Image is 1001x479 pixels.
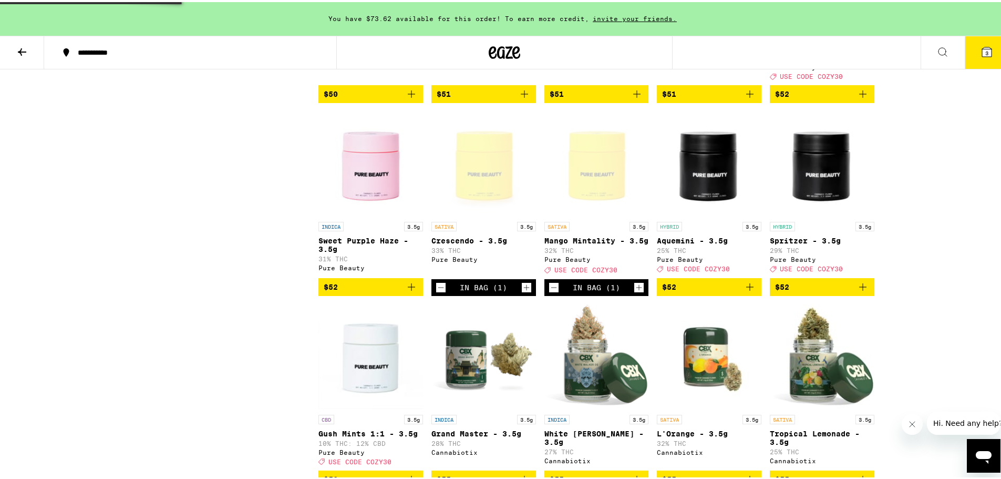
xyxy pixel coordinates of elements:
[544,302,649,407] img: Cannabiotix - White Walker OG - 3.5g
[657,254,761,261] div: Pure Beauty
[667,264,730,271] span: USE CODE COZY30
[431,438,536,445] p: 28% THC
[775,281,789,289] span: $52
[431,83,536,101] button: Add to bag
[770,83,874,101] button: Add to bag
[431,302,536,468] a: Open page for Grand Master - 3.5g from Cannabiotix
[517,413,536,422] p: 3.5g
[318,109,423,276] a: Open page for Sweet Purple Haze - 3.5g from Pure Beauty
[630,413,648,422] p: 3.5g
[662,281,676,289] span: $52
[549,280,559,291] button: Decrement
[544,427,649,444] p: White [PERSON_NAME] - 3.5g
[324,88,338,96] span: $50
[770,446,874,453] p: 25% THC
[630,220,648,229] p: 3.5g
[521,280,532,291] button: Increment
[431,235,536,243] p: Crescendo - 3.5g
[657,427,761,436] p: L'Orange - 3.5g
[544,446,649,453] p: 27% THC
[328,13,589,20] span: You have $73.62 available for this order! To earn more credit,
[318,235,423,251] p: Sweet Purple Haze - 3.5g
[318,83,423,101] button: Add to bag
[657,83,761,101] button: Add to bag
[657,302,761,407] img: Cannabiotix - L'Orange - 3.5g
[431,220,457,229] p: SATIVA
[404,413,423,422] p: 3.5g
[855,413,874,422] p: 3.5g
[634,280,644,291] button: Increment
[431,302,536,407] img: Cannabiotix - Grand Master - 3.5g
[657,302,761,468] a: Open page for L'Orange - 3.5g from Cannabiotix
[544,235,649,243] p: Mango Mintality - 3.5g
[657,220,682,229] p: HYBRID
[431,413,457,422] p: INDICA
[770,302,874,468] a: Open page for Tropical Lemonade - 3.5g from Cannabiotix
[544,83,649,101] button: Add to bag
[770,245,874,252] p: 29% THC
[742,220,761,229] p: 3.5g
[573,281,620,290] div: In Bag (1)
[775,88,789,96] span: $52
[662,88,676,96] span: $51
[318,109,423,215] img: Pure Beauty - Sweet Purple Haze - 3.5g
[770,109,874,276] a: Open page for Spritzer - 3.5g from Pure Beauty
[589,13,680,20] span: invite your friends.
[431,109,536,277] a: Open page for Crescendo - 3.5g from Pure Beauty
[770,276,874,294] button: Add to bag
[770,413,795,422] p: SATIVA
[544,254,649,261] div: Pure Beauty
[431,245,536,252] p: 33% THC
[927,410,1000,433] iframe: Message from company
[318,276,423,294] button: Add to bag
[431,427,536,436] p: Grand Master - 3.5g
[770,220,795,229] p: HYBRID
[318,253,423,260] p: 31% THC
[544,220,570,229] p: SATIVA
[657,276,761,294] button: Add to bag
[780,71,843,78] span: USE CODE COZY30
[6,7,76,16] span: Hi. Need any help?
[460,281,507,290] div: In Bag (1)
[657,235,761,243] p: Aquemini - 3.5g
[318,262,423,269] div: Pure Beauty
[780,264,843,271] span: USE CODE COZY30
[324,281,338,289] span: $52
[318,302,423,468] a: Open page for Gush Mints 1:1 - 3.5g from Pure Beauty
[770,109,874,215] img: Pure Beauty - Spritzer - 3.5g
[436,280,446,291] button: Decrement
[657,438,761,445] p: 32% THC
[742,413,761,422] p: 3.5g
[318,220,344,229] p: INDICA
[985,48,988,54] span: 3
[437,88,451,96] span: $51
[967,437,1000,471] iframe: Button to launch messaging window
[544,245,649,252] p: 32% THC
[554,265,617,272] span: USE CODE COZY30
[770,302,874,407] img: Cannabiotix - Tropical Lemonade - 3.5g
[544,455,649,462] div: Cannabiotix
[318,447,423,454] div: Pure Beauty
[404,220,423,229] p: 3.5g
[544,109,649,277] a: Open page for Mango Mintality - 3.5g from Pure Beauty
[770,254,874,261] div: Pure Beauty
[855,220,874,229] p: 3.5g
[431,254,536,261] div: Pure Beauty
[770,235,874,243] p: Spritzer - 3.5g
[318,302,423,407] img: Pure Beauty - Gush Mints 1:1 - 3.5g
[657,413,682,422] p: SATIVA
[318,438,423,445] p: 10% THC: 12% CBD
[657,447,761,454] div: Cannabiotix
[318,413,334,422] p: CBD
[328,456,391,463] span: USE CODE COZY30
[770,427,874,444] p: Tropical Lemonade - 3.5g
[544,413,570,422] p: INDICA
[657,109,761,215] img: Pure Beauty - Aquemini - 3.5g
[657,245,761,252] p: 25% THC
[318,427,423,436] p: Gush Mints 1:1 - 3.5g
[657,109,761,276] a: Open page for Aquemini - 3.5g from Pure Beauty
[431,447,536,454] div: Cannabiotix
[550,88,564,96] span: $51
[770,455,874,462] div: Cannabiotix
[544,302,649,468] a: Open page for White Walker OG - 3.5g from Cannabiotix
